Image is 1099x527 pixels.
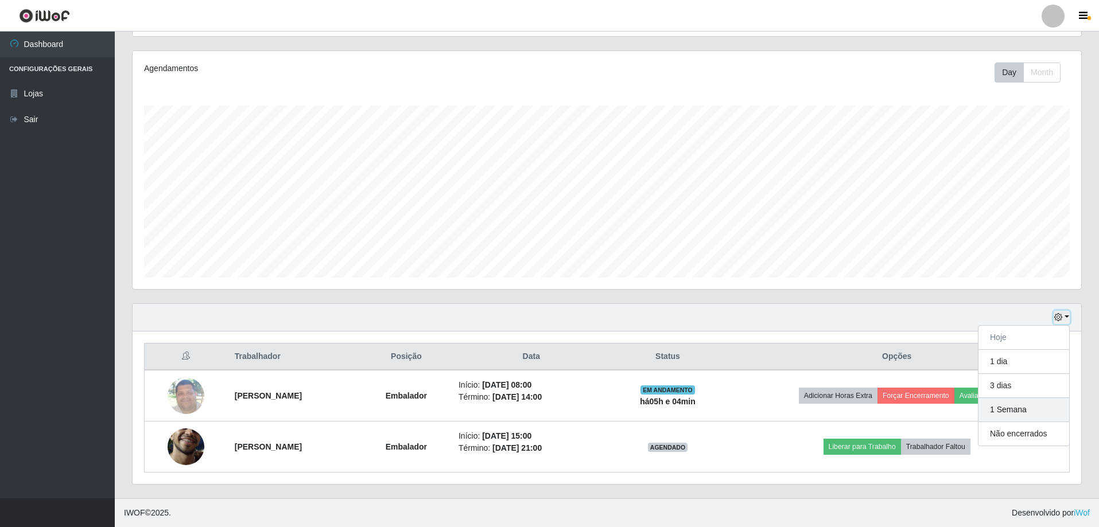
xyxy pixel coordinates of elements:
time: [DATE] 21:00 [492,443,542,452]
li: Término: [459,391,604,403]
button: Day [995,63,1024,83]
button: Hoje [978,326,1069,350]
button: Não encerrados [978,422,1069,446]
span: © 2025 . [124,507,171,519]
img: CoreUI Logo [19,9,70,23]
button: Month [1023,63,1061,83]
time: [DATE] 15:00 [482,431,531,440]
strong: Embalador [386,442,427,451]
strong: há 05 h e 04 min [640,397,696,406]
button: Trabalhador Faltou [901,439,970,455]
strong: [PERSON_NAME] [235,442,302,451]
div: First group [995,63,1061,83]
li: Início: [459,379,604,391]
strong: [PERSON_NAME] [235,391,302,400]
button: 1 Semana [978,398,1069,422]
button: Forçar Encerramento [877,388,954,404]
span: AGENDADO [648,443,688,452]
button: Adicionar Horas Extra [799,388,877,404]
div: Agendamentos [144,63,520,75]
button: 1 dia [978,350,1069,374]
th: Opções [724,343,1069,370]
span: Desenvolvido por [1012,507,1090,519]
li: Início: [459,430,604,442]
div: Toolbar with button groups [995,63,1070,83]
button: Liberar para Trabalho [824,439,901,455]
strong: Embalador [386,391,427,400]
time: [DATE] 14:00 [492,392,542,401]
img: 1755034904390.jpeg [168,406,204,487]
time: [DATE] 08:00 [482,380,531,389]
span: IWOF [124,508,145,517]
th: Posição [361,343,452,370]
th: Status [611,343,725,370]
th: Data [452,343,611,370]
li: Término: [459,442,604,454]
img: 1697490161329.jpeg [168,371,204,420]
span: EM ANDAMENTO [640,385,695,395]
button: 3 dias [978,374,1069,398]
button: Avaliação [954,388,995,404]
th: Trabalhador [228,343,361,370]
a: iWof [1074,508,1090,517]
